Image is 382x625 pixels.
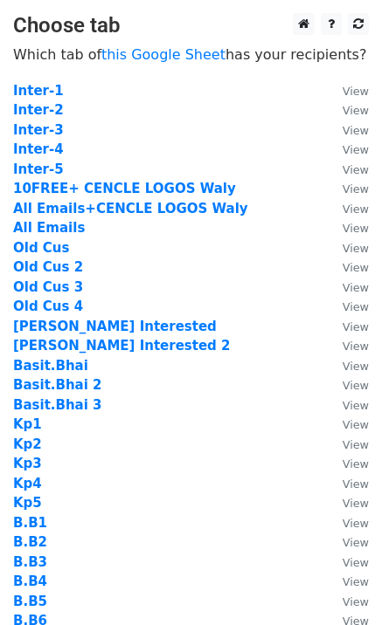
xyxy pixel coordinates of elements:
a: Basit.Bhai 3 [13,397,102,413]
small: View [343,379,369,392]
h3: Choose tab [13,13,369,38]
a: Kp3 [13,456,42,471]
a: [PERSON_NAME] Interested 2 [13,338,231,354]
small: View [343,104,369,117]
a: All Emails+CENCLE LOGOS Waly [13,201,248,216]
small: View [343,340,369,353]
a: this Google Sheet [101,46,226,63]
small: View [343,399,369,412]
a: View [325,436,369,452]
small: View [343,556,369,569]
small: View [343,124,369,137]
a: Kp2 [13,436,42,452]
small: View [343,242,369,255]
a: View [325,102,369,118]
a: View [325,573,369,589]
a: Kp5 [13,495,42,511]
a: Old Cus [13,240,69,256]
a: B.B3 [13,554,47,570]
a: All Emails [13,220,85,236]
a: B.B1 [13,515,47,531]
a: View [325,220,369,236]
a: View [325,554,369,570]
small: View [343,182,369,196]
a: View [325,240,369,256]
a: View [325,594,369,609]
strong: B.B5 [13,594,47,609]
small: View [343,418,369,431]
a: Old Cus 4 [13,299,83,314]
a: View [325,161,369,177]
a: View [325,515,369,531]
small: View [343,281,369,294]
p: Which tab of has your recipients? [13,45,369,64]
a: View [325,534,369,550]
a: View [325,122,369,138]
a: Inter-1 [13,83,64,99]
a: Inter-2 [13,102,64,118]
a: View [325,358,369,374]
a: Old Cus 3 [13,279,83,295]
strong: Basit.Bhai 2 [13,377,102,393]
small: View [343,222,369,235]
small: View [343,595,369,608]
a: View [325,377,369,393]
small: View [343,477,369,491]
a: View [325,201,369,216]
small: View [343,536,369,549]
a: View [325,338,369,354]
a: Inter-3 [13,122,64,138]
a: View [325,456,369,471]
a: Basit.Bhai [13,358,88,374]
a: View [325,83,369,99]
a: View [325,495,369,511]
small: View [343,575,369,588]
a: View [325,299,369,314]
a: View [325,181,369,196]
small: View [343,261,369,274]
a: View [325,476,369,491]
a: B.B2 [13,534,47,550]
a: View [325,279,369,295]
a: Inter-4 [13,141,64,157]
a: View [325,416,369,432]
a: View [325,141,369,157]
small: View [343,360,369,373]
small: View [343,300,369,313]
a: B.B4 [13,573,47,589]
a: View [325,397,369,413]
small: View [343,85,369,98]
small: View [343,438,369,451]
a: Inter-5 [13,161,64,177]
a: Old Cus 2 [13,259,83,275]
small: View [343,320,369,333]
a: View [325,319,369,334]
a: Kp4 [13,476,42,491]
small: View [343,497,369,510]
a: View [325,259,369,275]
a: Kp1 [13,416,42,432]
small: View [343,457,369,470]
a: [PERSON_NAME] Interested [13,319,217,334]
small: View [343,517,369,530]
